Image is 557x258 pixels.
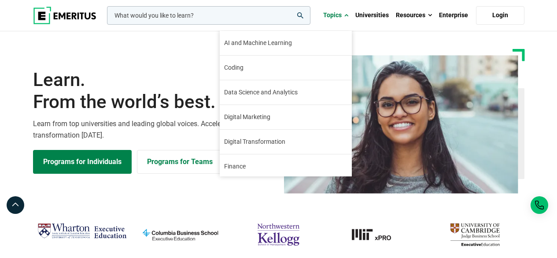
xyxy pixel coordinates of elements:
a: Coding [220,56,352,80]
a: Data Science and Analytics [220,80,352,105]
a: MIT-xPRO [332,220,421,249]
a: Explore Programs [33,150,132,174]
a: Finance [220,154,352,179]
p: Learn from top universities and leading global voices. Accelerate your career transformation [DATE]. [33,118,273,141]
img: Learn from the world's best [284,55,518,194]
span: AI and Machine Learning [224,38,292,48]
img: columbia-business-school [136,220,225,249]
img: cambridge-judge-business-school [430,220,520,249]
span: Finance [224,162,246,171]
a: Login [476,6,524,25]
span: Digital Transformation [224,137,285,146]
a: Explore for Business [137,150,223,174]
img: Wharton Executive Education [37,220,127,242]
a: Digital Marketing [220,105,352,129]
span: Data Science and Analytics [224,88,298,97]
span: Digital Marketing [224,112,270,122]
span: From the world’s best. [33,91,273,113]
h1: Learn. [33,69,273,113]
a: AI and Machine Learning [220,31,352,55]
span: Coding [224,63,243,72]
a: Digital Transformation [220,130,352,154]
input: woocommerce-product-search-field-0 [107,6,310,25]
img: MIT xPRO [332,220,421,249]
img: northwestern-kellogg [234,220,323,249]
